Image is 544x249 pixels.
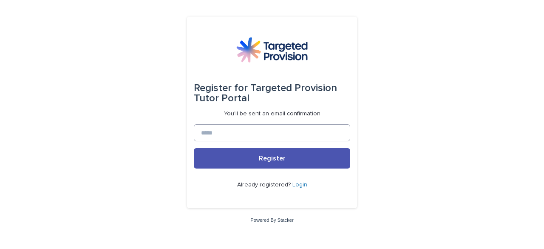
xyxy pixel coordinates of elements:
img: M5nRWzHhSzIhMunXDL62 [236,37,308,63]
a: Powered By Stacker [250,218,293,223]
span: Register for [194,83,248,93]
span: Register [259,155,286,162]
p: You'll be sent an email confirmation [224,110,320,117]
div: Targeted Provision Tutor Portal [194,76,350,110]
button: Register [194,148,350,169]
span: Already registered? [237,182,292,188]
a: Login [292,182,307,188]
